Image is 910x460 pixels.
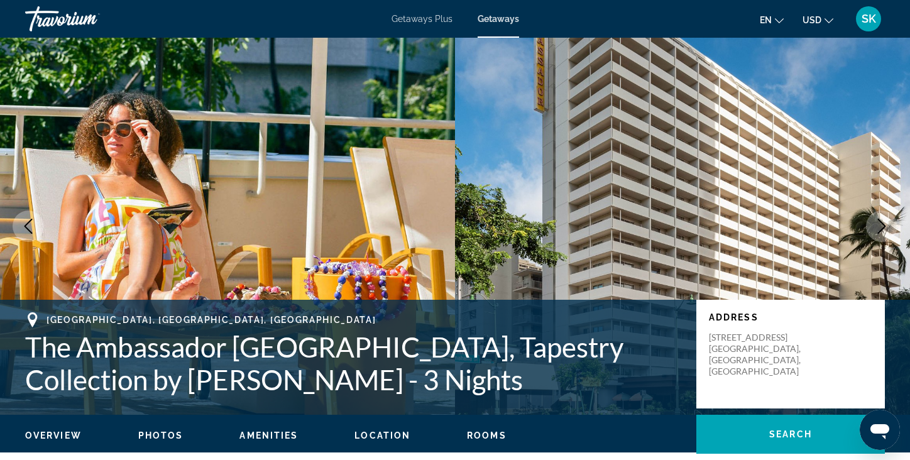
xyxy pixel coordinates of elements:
[25,331,684,396] h1: The Ambassador [GEOGRAPHIC_DATA], Tapestry Collection by [PERSON_NAME] - 3 Nights
[860,410,900,450] iframe: Button to launch messaging window
[354,430,410,441] button: Location
[239,430,298,441] button: Amenities
[803,11,833,29] button: Change currency
[709,312,872,322] p: Address
[467,430,507,441] button: Rooms
[392,14,452,24] a: Getaways Plus
[25,430,82,441] span: Overview
[138,430,184,441] span: Photos
[862,13,876,25] span: SK
[852,6,885,32] button: User Menu
[13,211,44,242] button: Previous image
[25,3,151,35] a: Travorium
[760,15,772,25] span: en
[709,332,809,377] p: [STREET_ADDRESS] [GEOGRAPHIC_DATA], [GEOGRAPHIC_DATA], [GEOGRAPHIC_DATA]
[239,430,298,441] span: Amenities
[354,430,410,441] span: Location
[47,315,376,325] span: [GEOGRAPHIC_DATA], [GEOGRAPHIC_DATA], [GEOGRAPHIC_DATA]
[467,430,507,441] span: Rooms
[696,415,885,454] button: Search
[138,430,184,441] button: Photos
[760,11,784,29] button: Change language
[25,430,82,441] button: Overview
[866,211,897,242] button: Next image
[803,15,821,25] span: USD
[478,14,519,24] a: Getaways
[769,429,812,439] span: Search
